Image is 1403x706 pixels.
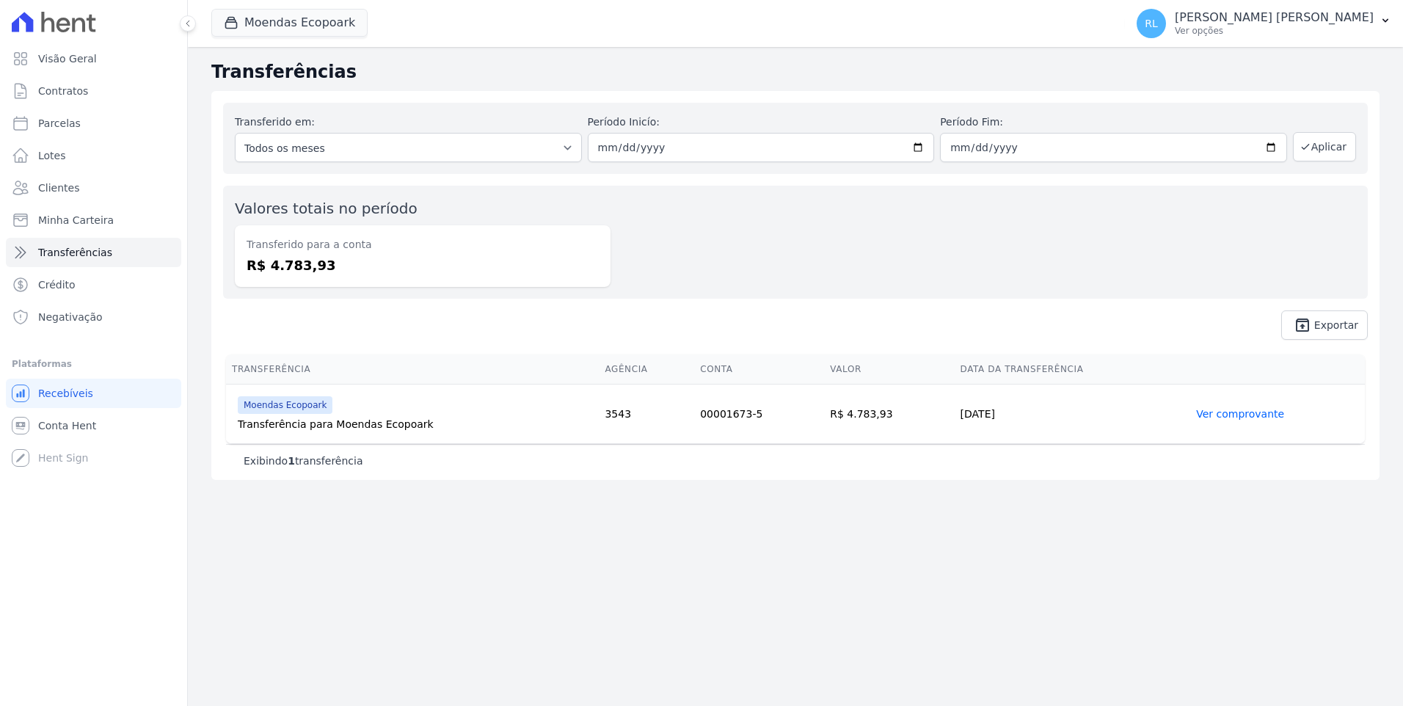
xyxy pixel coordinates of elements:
[247,237,599,252] dt: Transferido para a conta
[38,51,97,66] span: Visão Geral
[6,205,181,235] a: Minha Carteira
[38,418,96,433] span: Conta Hent
[940,114,1287,130] label: Período Fim:
[38,245,112,260] span: Transferências
[599,354,694,385] th: Agência
[6,411,181,440] a: Conta Hent
[824,354,954,385] th: Valor
[12,355,175,373] div: Plataformas
[38,84,88,98] span: Contratos
[6,141,181,170] a: Lotes
[235,116,315,128] label: Transferido em:
[247,255,599,275] dd: R$ 4.783,93
[1196,408,1284,420] a: Ver comprovante
[38,277,76,292] span: Crédito
[226,354,599,385] th: Transferência
[6,76,181,106] a: Contratos
[6,44,181,73] a: Visão Geral
[955,354,1191,385] th: Data da Transferência
[824,385,954,444] td: R$ 4.783,93
[38,116,81,131] span: Parcelas
[1175,25,1374,37] p: Ver opções
[6,109,181,138] a: Parcelas
[694,354,824,385] th: Conta
[288,455,295,467] b: 1
[38,148,66,163] span: Lotes
[238,396,332,414] span: Moendas Ecopoark
[244,454,363,468] p: Exibindo transferência
[1281,310,1368,340] a: unarchive Exportar
[6,238,181,267] a: Transferências
[211,59,1380,85] h2: Transferências
[694,385,824,444] td: 00001673-5
[1125,3,1403,44] button: RL [PERSON_NAME] [PERSON_NAME] Ver opções
[211,9,368,37] button: Moendas Ecopoark
[599,385,694,444] td: 3543
[955,385,1191,444] td: [DATE]
[1314,321,1358,330] span: Exportar
[6,270,181,299] a: Crédito
[6,173,181,203] a: Clientes
[1294,316,1311,334] i: unarchive
[1293,132,1356,161] button: Aplicar
[38,386,93,401] span: Recebíveis
[588,114,935,130] label: Período Inicío:
[1145,18,1158,29] span: RL
[6,379,181,408] a: Recebíveis
[1175,10,1374,25] p: [PERSON_NAME] [PERSON_NAME]
[235,200,418,217] label: Valores totais no período
[38,310,103,324] span: Negativação
[238,417,593,432] div: Transferência para Moendas Ecopoark
[38,213,114,228] span: Minha Carteira
[6,302,181,332] a: Negativação
[38,181,79,195] span: Clientes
